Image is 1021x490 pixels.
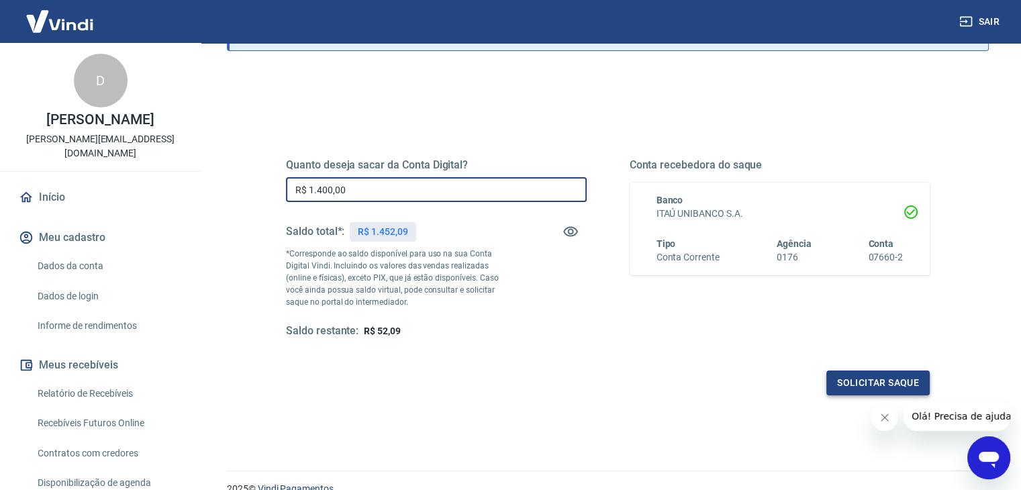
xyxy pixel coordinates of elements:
p: [PERSON_NAME][EMAIL_ADDRESS][DOMAIN_NAME] [11,132,190,160]
a: Início [16,183,185,212]
h5: Quanto deseja sacar da Conta Digital? [286,158,587,172]
span: Agência [777,238,812,249]
iframe: Mensagem da empresa [904,401,1010,431]
a: Contratos com credores [32,440,185,467]
h5: Conta recebedora do saque [630,158,930,172]
span: Olá! Precisa de ajuda? [8,9,113,20]
p: [PERSON_NAME] [46,113,154,127]
img: Vindi [16,1,103,42]
h6: Conta Corrente [657,250,720,264]
button: Meus recebíveis [16,350,185,380]
h6: ITAÚ UNIBANCO S.A. [657,207,904,221]
h6: 0176 [777,250,812,264]
span: Banco [657,195,683,205]
button: Sair [957,9,1005,34]
button: Meu cadastro [16,223,185,252]
iframe: Fechar mensagem [871,404,898,431]
span: R$ 52,09 [364,326,401,336]
div: D [74,54,128,107]
a: Informe de rendimentos [32,312,185,340]
span: Tipo [657,238,676,249]
a: Dados de login [32,283,185,310]
a: Relatório de Recebíveis [32,380,185,407]
a: Dados da conta [32,252,185,280]
h6: 07660-2 [868,250,903,264]
span: Conta [868,238,893,249]
iframe: Botão para abrir a janela de mensagens [967,436,1010,479]
h5: Saldo restante: [286,324,358,338]
button: Solicitar saque [826,371,930,395]
a: Recebíveis Futuros Online [32,409,185,437]
p: *Corresponde ao saldo disponível para uso na sua Conta Digital Vindi. Incluindo os valores das ve... [286,248,512,308]
p: R$ 1.452,09 [358,225,407,239]
h5: Saldo total*: [286,225,344,238]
